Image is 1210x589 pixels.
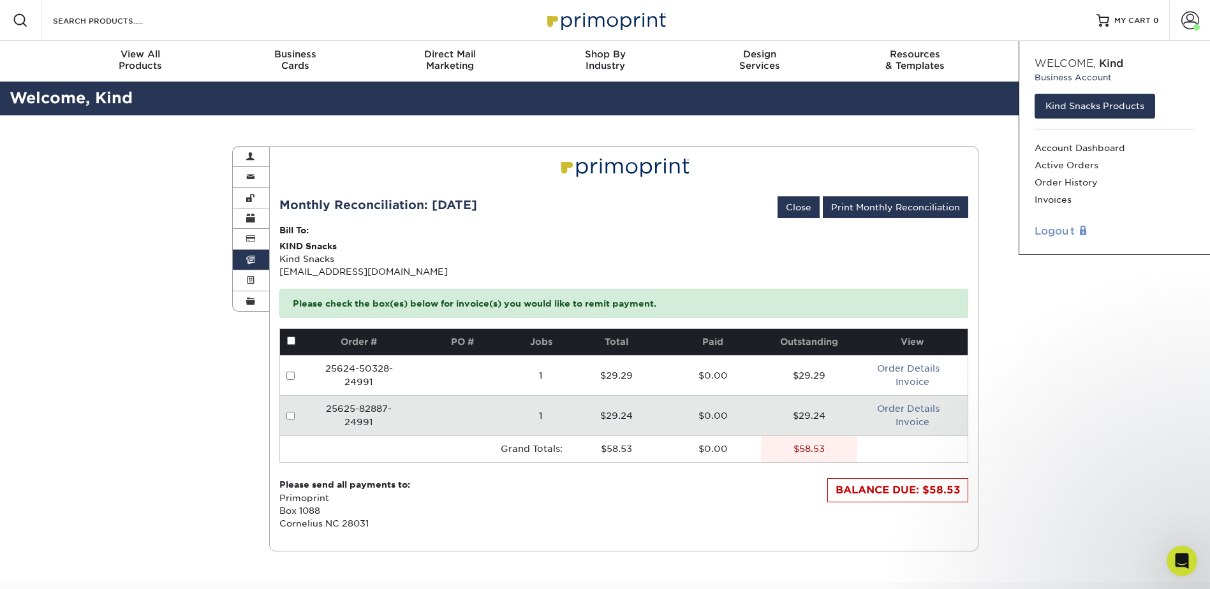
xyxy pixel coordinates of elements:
[837,41,992,82] a: Resources& Templates
[279,196,477,214] div: Monthly Reconciliation: [DATE]
[218,48,373,71] div: Cards
[1035,191,1195,208] a: Invoices
[279,224,968,279] div: Kind Snacks [EMAIL_ADDRESS][DOMAIN_NAME]
[823,196,968,218] a: Print Monthly Reconciliation
[1167,546,1197,576] iframe: Intercom live chat
[569,355,665,395] td: $29.29
[307,355,411,395] td: 25624-50328-24991
[307,395,411,435] td: 25625-82887-24991
[682,48,837,60] span: Design
[279,479,410,490] strong: Please send all payments to:
[857,329,967,355] th: View
[307,435,568,462] td: Grand Totals:
[528,48,682,71] div: Industry
[411,329,514,355] th: PO #
[665,435,761,462] td: $0.00
[992,48,1147,60] span: Contact
[992,41,1147,82] a: Contact& Support
[63,48,218,71] div: Products
[761,329,857,355] th: Outstanding
[896,377,929,387] a: Invoice
[279,478,410,530] p: Primoprint Box 1088 Cornelius NC 28031
[569,329,665,355] th: Total
[63,48,218,60] span: View All
[218,41,373,82] a: BusinessCards
[837,48,992,71] div: & Templates
[513,329,568,355] th: Jobs
[793,444,825,454] stong: $58.53
[52,13,176,28] input: SEARCH PRODUCTS.....
[373,41,528,82] a: Direct MailMarketing
[1035,174,1195,191] a: Order History
[1099,57,1125,69] span: Kind
[1035,157,1195,174] a: Active Orders
[877,404,940,414] a: Order Details
[528,41,682,82] a: Shop ByIndustry
[827,478,968,502] div: BALANCE DUE: $58.53
[218,48,373,60] span: Business
[665,329,761,355] th: Paid
[665,355,761,395] td: $0.00
[837,48,992,60] span: Resources
[528,48,682,60] span: Shop By
[1153,16,1159,25] span: 0
[1035,71,1195,84] small: Business Account
[513,395,568,435] td: 1
[569,395,665,435] td: $29.24
[778,196,820,218] a: Close
[877,363,940,374] a: Order Details
[63,41,218,82] a: View AllProducts
[1035,224,1195,239] a: Logout
[569,435,665,462] td: $58.53
[682,48,837,71] div: Services
[279,241,337,251] strong: KIND Snacks
[513,355,568,395] td: 1
[307,329,411,355] th: Order #
[1114,15,1151,26] span: MY CART
[287,337,295,345] input: Pay all invoices
[1035,57,1096,69] span: Welcome,
[279,289,968,318] p: Please check the box(es) below for invoice(s) you would like to remit payment.
[555,151,693,181] img: Primoprint
[682,41,837,82] a: DesignServices
[373,48,528,60] span: Direct Mail
[542,6,669,34] img: Primoprint
[896,417,929,427] a: Invoice
[1035,140,1195,157] a: Account Dashboard
[665,395,761,435] td: $0.00
[373,48,528,71] div: Marketing
[1035,94,1155,118] a: Kind Snacks Products
[761,355,857,395] td: $29.29
[992,48,1147,71] div: & Support
[761,395,857,435] td: $29.24
[279,224,968,236] p: Bill To:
